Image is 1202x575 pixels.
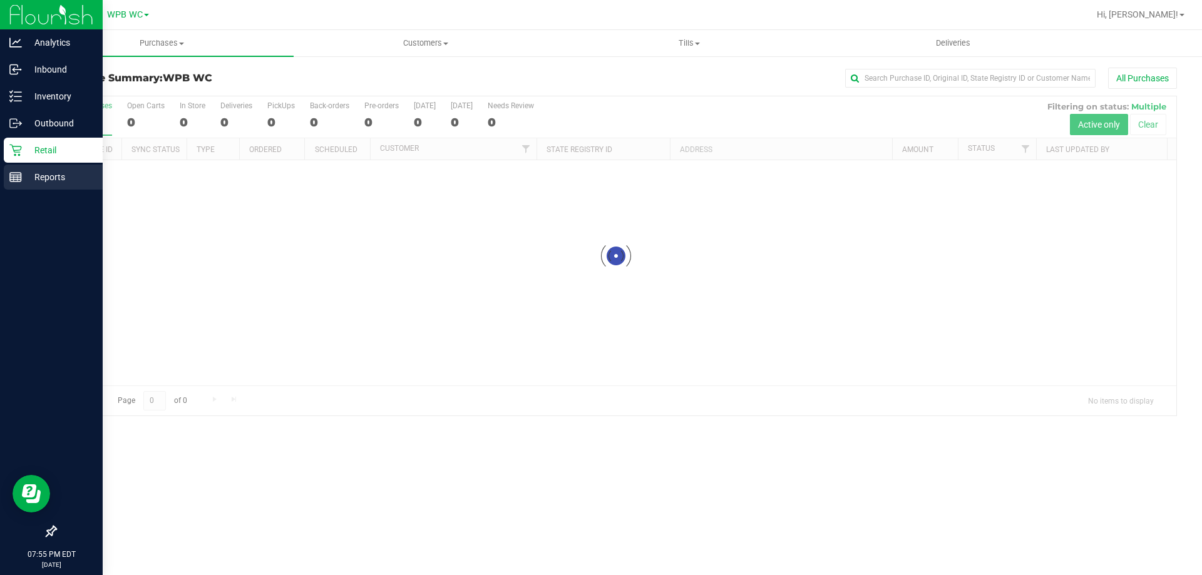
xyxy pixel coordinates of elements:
inline-svg: Inventory [9,90,22,103]
inline-svg: Inbound [9,63,22,76]
button: All Purchases [1108,68,1177,89]
span: Hi, [PERSON_NAME]! [1097,9,1178,19]
p: Retail [22,143,97,158]
a: Tills [557,30,821,56]
span: WPB WC [107,9,143,20]
span: Deliveries [919,38,987,49]
span: Purchases [30,38,294,49]
inline-svg: Reports [9,171,22,183]
p: Analytics [22,35,97,50]
inline-svg: Retail [9,144,22,156]
inline-svg: Outbound [9,117,22,130]
span: Customers [294,38,557,49]
p: Outbound [22,116,97,131]
inline-svg: Analytics [9,36,22,49]
a: Purchases [30,30,294,56]
p: Reports [22,170,97,185]
p: Inbound [22,62,97,77]
p: 07:55 PM EDT [6,549,97,560]
a: Deliveries [821,30,1085,56]
a: Customers [294,30,557,56]
input: Search Purchase ID, Original ID, State Registry ID or Customer Name... [845,69,1096,88]
p: Inventory [22,89,97,104]
span: Tills [558,38,820,49]
p: [DATE] [6,560,97,569]
iframe: Resource center [13,475,50,512]
span: WPB WC [163,72,212,84]
h3: Purchase Summary: [55,73,429,84]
